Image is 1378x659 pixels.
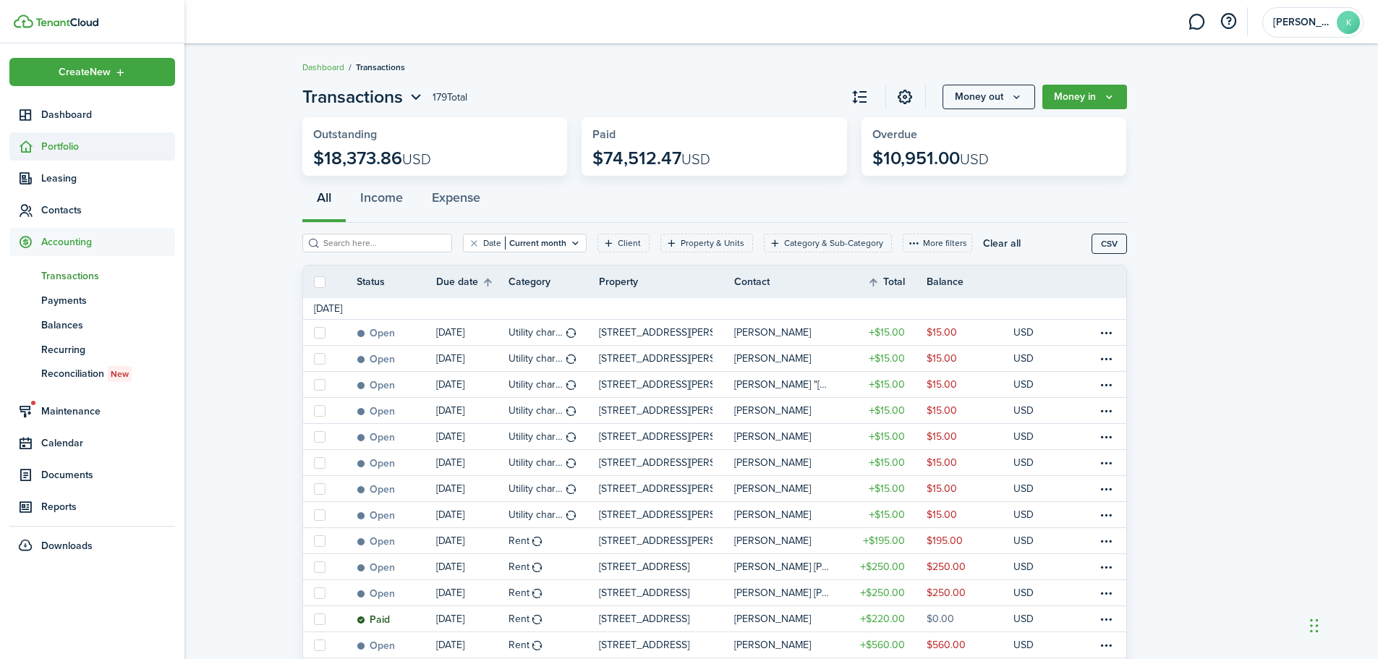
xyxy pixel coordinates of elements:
a: [PERSON_NAME] "[PERSON_NAME]" [PERSON_NAME] [734,372,840,397]
status: Open [357,380,395,391]
table-info-title: Utility charge [509,455,563,470]
table-info-title: Utility charge [509,351,563,366]
status: Open [357,640,395,652]
filter-tag-label: Category & Sub-Category [784,237,883,250]
p: [STREET_ADDRESS][PERSON_NAME] [599,429,713,444]
a: [PERSON_NAME] [734,606,840,632]
status: Open [357,328,395,339]
button: Open menu [9,58,175,86]
a: $15.00 [927,424,1013,449]
a: Open [357,632,436,658]
a: Utility charge [509,320,599,345]
a: Open [357,528,436,553]
p: USD [1013,507,1034,522]
a: [STREET_ADDRESS] [599,632,735,658]
a: USD [1013,450,1053,475]
a: $195.00 [840,528,927,553]
span: Create New [59,67,111,77]
p: [DATE] [436,585,464,600]
table-amount-title: $15.00 [869,455,905,470]
button: Expense [417,179,495,223]
span: Reconciliation [41,366,175,382]
p: [STREET_ADDRESS][PERSON_NAME] [599,533,713,548]
a: [STREET_ADDRESS][PERSON_NAME] [599,320,735,345]
iframe: Chat Widget [1137,503,1378,659]
a: [DATE] [436,346,509,371]
a: $15.00 [927,450,1013,475]
p: $74,512.47 [592,148,710,169]
a: Rent [509,554,599,579]
table-amount-description: $15.00 [927,455,957,470]
table-amount-title: $15.00 [869,325,905,340]
p: USD [1013,559,1034,574]
th: Balance [927,274,1013,289]
a: $15.00 [927,346,1013,371]
table-amount-title: $195.00 [863,533,905,548]
table-amount-description: $15.00 [927,507,957,522]
a: Utility charge [509,502,599,527]
table-info-title: Utility charge [509,429,563,444]
table-info-title: Utility charge [509,403,563,418]
filter-tag: Open filter [660,234,753,252]
filter-tag-label: Property & Units [681,237,744,250]
div: Drag [1310,604,1319,647]
a: [PERSON_NAME] [734,346,840,371]
table-profile-info-text: [PERSON_NAME] [PERSON_NAME] [734,587,831,599]
a: [STREET_ADDRESS][PERSON_NAME] [599,424,735,449]
table-amount-description: $15.00 [927,403,957,418]
table-profile-info-text: [PERSON_NAME] [734,431,811,443]
table-amount-description: $195.00 [927,533,963,548]
status: Paid [357,614,390,626]
table-amount-title: $560.00 [860,637,905,652]
img: TenantCloud [35,18,98,27]
table-info-title: Rent [509,637,529,652]
widget-stats-title: Paid [592,128,836,141]
p: [DATE] [436,481,464,496]
a: USD [1013,372,1053,397]
p: [DATE] [436,403,464,418]
a: USD [1013,632,1053,658]
table-amount-title: $15.00 [869,351,905,366]
a: Balances [9,313,175,337]
a: $15.00 [840,320,927,345]
a: [PERSON_NAME] [734,398,840,423]
a: Dashboard [302,61,344,74]
span: Transactions [356,61,405,74]
table-amount-title: $15.00 [869,429,905,444]
a: USD [1013,606,1053,632]
span: Calendar [41,435,175,451]
a: $15.00 [840,424,927,449]
a: $15.00 [840,476,927,501]
p: USD [1013,637,1034,652]
a: $15.00 [927,320,1013,345]
button: Income [346,179,417,223]
table-info-title: Utility charge [509,377,563,392]
a: $15.00 [927,398,1013,423]
a: [PERSON_NAME] [734,528,840,553]
table-info-title: Rent [509,585,529,600]
p: [STREET_ADDRESS][PERSON_NAME] [599,403,713,418]
table-amount-description: $15.00 [927,325,957,340]
a: Utility charge [509,476,599,501]
a: Open [357,424,436,449]
button: Transactions [302,84,425,110]
table-amount-title: $250.00 [860,585,905,600]
span: USD [681,148,710,170]
a: [PERSON_NAME] [734,424,840,449]
p: [DATE] [436,377,464,392]
table-amount-description: $15.00 [927,481,957,496]
a: USD [1013,476,1053,501]
table-profile-info-text: [PERSON_NAME] [734,405,811,417]
table-amount-title: $15.00 [869,507,905,522]
p: [DATE] [436,351,464,366]
span: New [111,367,129,380]
span: Dashboard [41,107,175,122]
a: USD [1013,424,1053,449]
p: USD [1013,325,1034,340]
span: Contacts [41,203,175,218]
p: [STREET_ADDRESS] [599,559,689,574]
table-profile-info-text: [PERSON_NAME] "[PERSON_NAME]" [PERSON_NAME] [734,379,831,391]
table-amount-description: $15.00 [927,351,957,366]
table-amount-description: $15.00 [927,429,957,444]
a: $15.00 [840,372,927,397]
